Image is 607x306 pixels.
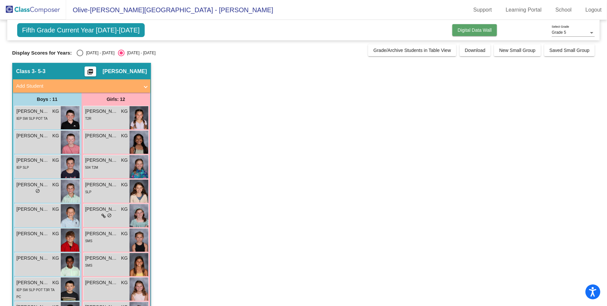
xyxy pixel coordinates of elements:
[17,279,50,286] span: [PERSON_NAME]
[85,166,98,169] span: 504 T2M
[458,27,492,33] span: Digital Data Wall
[494,44,541,56] button: New Small Group
[85,157,118,164] span: [PERSON_NAME]
[121,255,128,262] span: KG
[544,44,595,56] button: Saved Small Group
[53,230,59,237] span: KG
[499,48,536,53] span: New Small Group
[85,108,118,115] span: [PERSON_NAME]
[17,166,29,169] span: IEP SLP
[53,279,59,286] span: KG
[550,5,577,15] a: School
[17,288,55,299] span: IEP SW SLP POT T3R TA PC
[465,48,485,53] span: Download
[85,239,93,243] span: SMS
[53,132,59,139] span: KG
[17,157,50,164] span: [PERSON_NAME]
[53,206,59,213] span: KG
[460,44,491,56] button: Download
[16,68,35,75] span: Class 3
[85,279,118,286] span: [PERSON_NAME]
[85,230,118,237] span: [PERSON_NAME]
[368,44,456,56] button: Grade/Archive Students in Table View
[17,230,50,237] span: [PERSON_NAME]
[121,132,128,139] span: KG
[17,117,48,120] span: IEP SW SLP POT TA
[580,5,607,15] a: Logout
[83,50,114,56] div: [DATE] - [DATE]
[66,5,273,15] span: Olive-[PERSON_NAME][GEOGRAPHIC_DATA] - [PERSON_NAME]
[17,206,50,213] span: [PERSON_NAME]
[121,206,128,213] span: KG
[77,50,155,56] mat-radio-group: Select an option
[121,181,128,188] span: KG
[121,108,128,115] span: KG
[53,157,59,164] span: KG
[85,132,118,139] span: [PERSON_NAME]
[85,190,92,194] span: SLP
[85,264,93,267] span: SMS
[107,213,112,218] span: do_not_disturb_alt
[35,189,40,193] span: do_not_disturb_alt
[16,82,139,90] mat-panel-title: Add Student
[53,108,59,115] span: KG
[501,5,547,15] a: Learning Portal
[12,50,72,56] span: Display Scores for Years:
[121,230,128,237] span: KG
[121,157,128,164] span: KG
[85,255,118,262] span: [PERSON_NAME]
[85,181,118,188] span: [PERSON_NAME]
[82,93,150,106] div: Girls: 12
[13,79,150,93] mat-expansion-panel-header: Add Student
[17,181,50,188] span: [PERSON_NAME]
[452,24,497,36] button: Digital Data Wall
[85,117,92,120] span: T2R
[86,68,94,78] mat-icon: picture_as_pdf
[13,93,82,106] div: Boys : 11
[468,5,497,15] a: Support
[125,50,156,56] div: [DATE] - [DATE]
[550,48,589,53] span: Saved Small Group
[85,206,118,213] span: [PERSON_NAME]
[17,108,50,115] span: [PERSON_NAME]
[53,181,59,188] span: KG
[85,66,96,76] button: Print Students Details
[121,279,128,286] span: KG
[103,68,147,75] span: [PERSON_NAME]
[17,255,50,262] span: [PERSON_NAME]
[53,255,59,262] span: KG
[373,48,451,53] span: Grade/Archive Students in Table View
[35,68,46,75] span: - 5-3
[17,132,50,139] span: [PERSON_NAME]
[17,23,145,37] span: Fifth Grade Current Year [DATE]-[DATE]
[552,30,566,35] span: Grade 5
